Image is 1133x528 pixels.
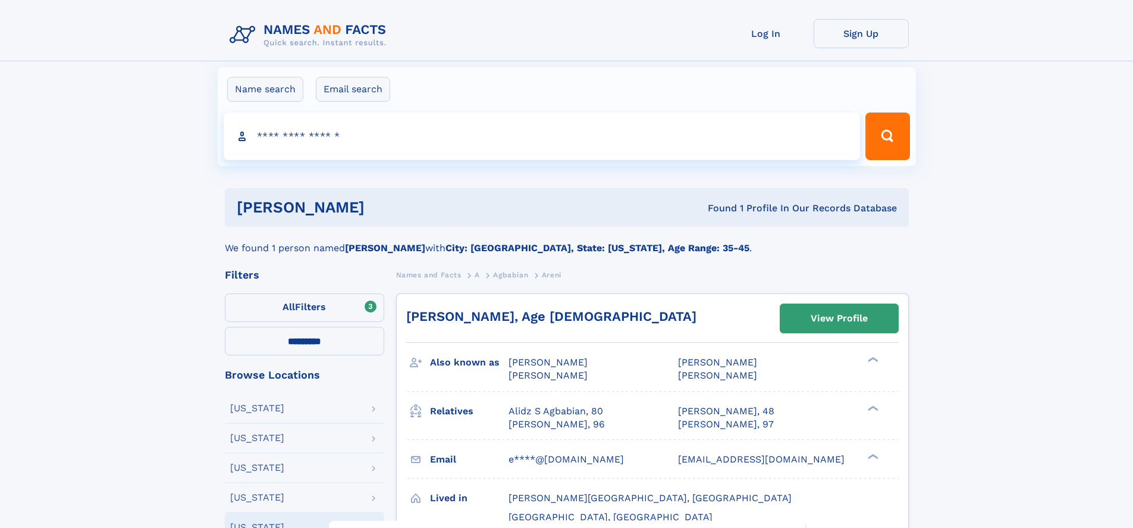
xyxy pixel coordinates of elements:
[678,405,774,418] a: [PERSON_NAME], 48
[475,267,480,282] a: A
[678,370,757,381] span: [PERSON_NAME]
[225,227,909,255] div: We found 1 person named with .
[430,352,509,373] h3: Also known as
[230,433,284,443] div: [US_STATE]
[224,113,861,160] input: search input
[780,304,898,333] a: View Profile
[536,202,897,215] div: Found 1 Profile In Our Records Database
[718,19,814,48] a: Log In
[865,452,879,460] div: ❯
[814,19,909,48] a: Sign Up
[509,370,588,381] span: [PERSON_NAME]
[475,271,480,279] span: A
[230,493,284,502] div: [US_STATE]
[493,267,528,282] a: Agbabian
[678,418,774,431] a: [PERSON_NAME], 97
[542,271,561,279] span: Areni
[493,271,528,279] span: Agbabian
[230,404,284,413] div: [US_STATE]
[237,200,536,215] h1: [PERSON_NAME]
[509,492,792,504] span: [PERSON_NAME][GEOGRAPHIC_DATA], [GEOGRAPHIC_DATA]
[225,270,384,280] div: Filters
[225,293,384,322] label: Filters
[345,242,425,254] b: [PERSON_NAME]
[509,418,605,431] a: [PERSON_NAME], 96
[811,305,868,332] div: View Profile
[430,488,509,508] h3: Lived in
[225,19,396,51] img: Logo Names and Facts
[230,463,284,473] div: [US_STATE]
[430,401,509,421] h3: Relatives
[227,77,303,102] label: Name search
[509,405,603,418] a: Alidz S Agbabian, 80
[445,242,749,254] b: City: [GEOGRAPHIC_DATA], State: [US_STATE], Age Range: 35-45
[316,77,390,102] label: Email search
[396,267,462,282] a: Names and Facts
[509,511,713,523] span: [GEOGRAPHIC_DATA], [GEOGRAPHIC_DATA]
[283,301,295,313] span: All
[430,449,509,470] h3: Email
[865,404,879,412] div: ❯
[865,113,909,160] button: Search Button
[225,370,384,380] div: Browse Locations
[865,356,879,364] div: ❯
[678,454,845,465] span: [EMAIL_ADDRESS][DOMAIN_NAME]
[406,309,696,324] a: [PERSON_NAME], Age [DEMOGRAPHIC_DATA]
[678,357,757,368] span: [PERSON_NAME]
[509,357,588,368] span: [PERSON_NAME]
